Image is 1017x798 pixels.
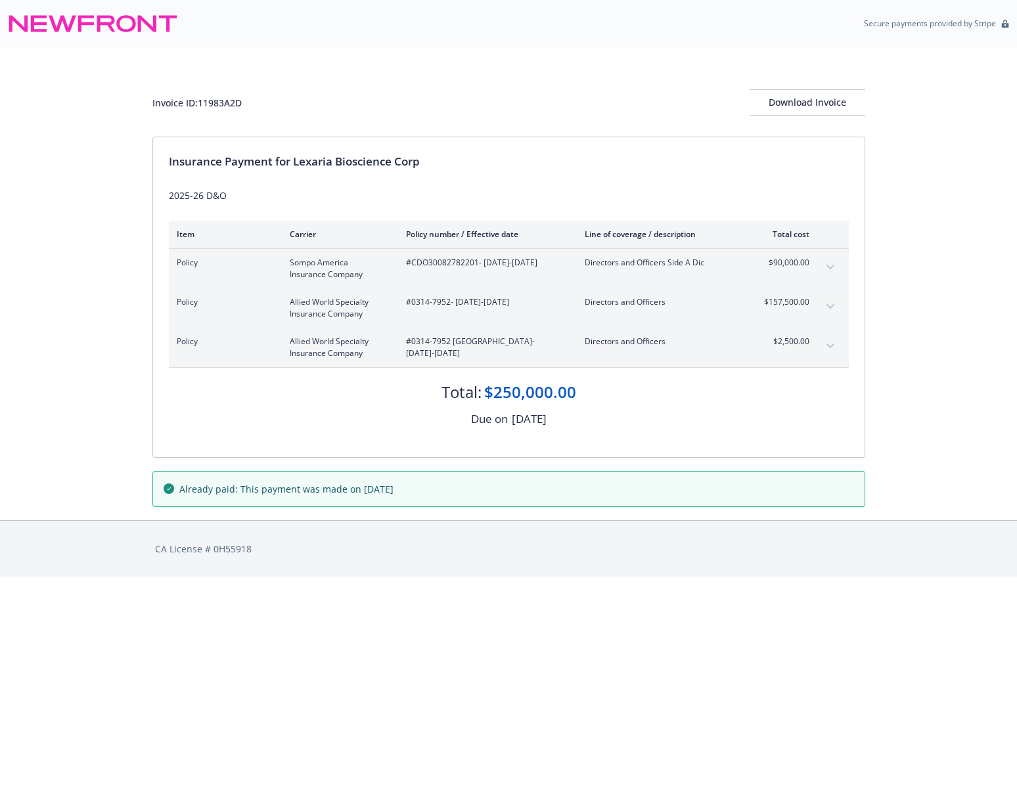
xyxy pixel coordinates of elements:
span: Sompo America Insurance Company [290,257,385,280]
span: Allied World Specialty Insurance Company [290,336,385,359]
span: Allied World Specialty Insurance Company [290,296,385,320]
div: [DATE] [512,410,547,428]
span: $2,500.00 [760,336,809,347]
span: Directors and Officers Side A Dic [585,257,739,269]
button: expand content [820,257,841,278]
button: Download Invoice [750,89,865,116]
span: Policy [177,296,269,308]
span: Directors and Officers [585,296,739,308]
span: Policy [177,336,269,347]
div: $250,000.00 [484,381,576,403]
div: Total: [441,381,482,403]
span: #CDO30082782201 - [DATE]-[DATE] [406,257,564,269]
div: Due on [471,410,508,428]
button: expand content [820,336,841,357]
div: Download Invoice [750,90,865,115]
div: Carrier [290,229,385,240]
div: Line of coverage / description [585,229,739,240]
span: #0314-7952 [GEOGRAPHIC_DATA] - [DATE]-[DATE] [406,336,564,359]
div: CA License # 0H55918 [155,542,863,556]
div: Total cost [760,229,809,240]
span: $90,000.00 [760,257,809,269]
span: Policy [177,257,269,269]
button: expand content [820,296,841,317]
span: Already paid: This payment was made on [DATE] [179,482,394,496]
div: Item [177,229,269,240]
div: Policy number / Effective date [406,229,564,240]
div: 2025-26 D&O [169,188,849,202]
div: PolicySompo America Insurance Company#CDO30082782201- [DATE]-[DATE]Directors and Officers Side A ... [169,249,849,288]
span: Directors and Officers [585,336,739,347]
div: PolicyAllied World Specialty Insurance Company#0314-7952 [GEOGRAPHIC_DATA]- [DATE]-[DATE]Director... [169,328,849,367]
p: Secure payments provided by Stripe [864,18,996,29]
div: Invoice ID: 11983A2D [152,96,242,110]
div: Insurance Payment for Lexaria Bioscience Corp [169,153,849,170]
span: $157,500.00 [760,296,809,308]
div: PolicyAllied World Specialty Insurance Company#0314-7952- [DATE]-[DATE]Directors and Officers$157... [169,288,849,328]
span: #0314-7952 - [DATE]-[DATE] [406,296,564,308]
